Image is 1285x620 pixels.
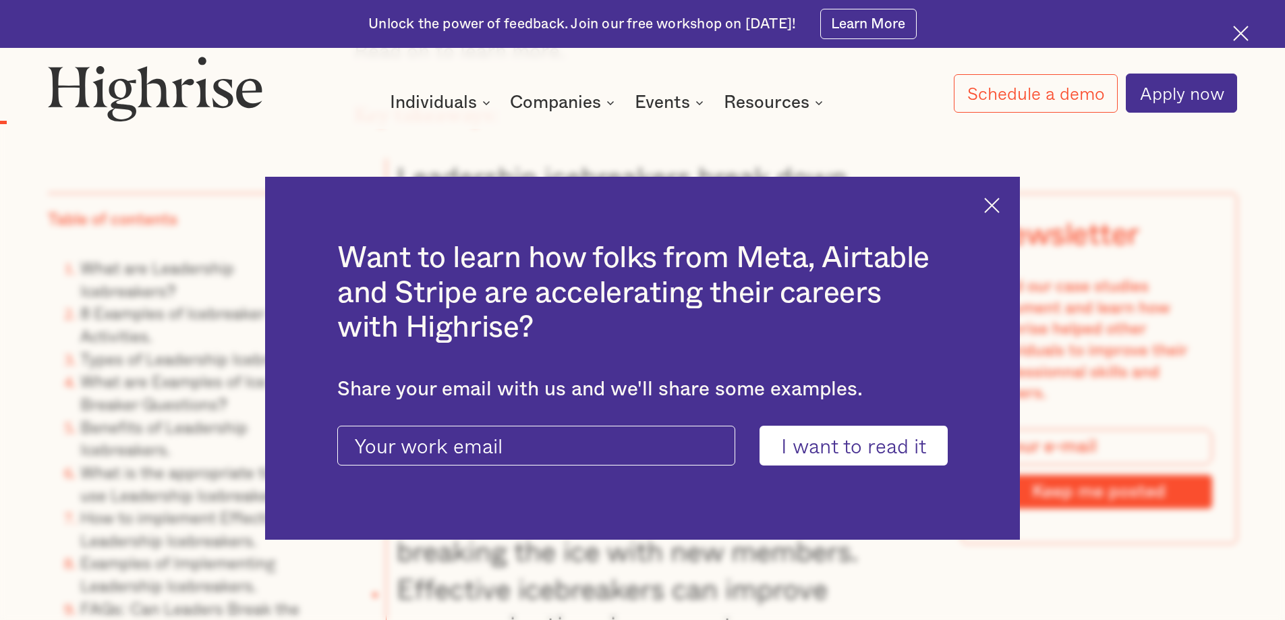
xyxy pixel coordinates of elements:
input: I want to read it [760,426,948,466]
a: Learn More [820,9,917,39]
div: Companies [510,94,619,111]
input: Your work email [337,426,735,466]
div: Companies [510,94,601,111]
div: Unlock the power of feedback. Join our free workshop on [DATE]! [368,15,796,34]
div: Resources [724,94,809,111]
a: Apply now [1126,74,1237,113]
div: Resources [724,94,827,111]
img: Cross icon [984,198,1000,213]
div: Events [635,94,690,111]
a: Schedule a demo [954,74,1118,113]
form: current-ascender-blog-article-modal-form [337,426,948,466]
div: Share your email with us and we'll share some examples. [337,378,948,401]
h2: Want to learn how folks from Meta, Airtable and Stripe are accelerating their careers with Highrise? [337,241,948,345]
div: Events [635,94,708,111]
img: Cross icon [1233,26,1249,41]
img: Highrise logo [48,56,262,121]
div: Individuals [390,94,494,111]
div: Individuals [390,94,477,111]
